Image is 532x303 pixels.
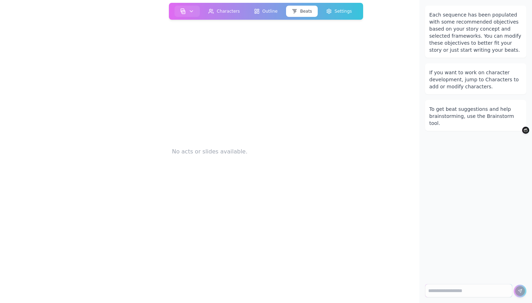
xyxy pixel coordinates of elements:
a: Characters [201,4,247,18]
div: Each sequence has been populated with some recommended objectives based on your story concept and... [429,11,522,53]
button: Outline [248,6,283,17]
button: Beats [286,6,318,17]
div: To get beat suggestions and help brainstorming, use the Brainstorm tool. [429,106,522,127]
button: Characters [203,6,246,17]
a: Beats [285,4,319,18]
a: Settings [319,4,359,18]
a: Outline [247,4,284,18]
button: Settings [321,6,357,17]
span: No acts or slides available. [172,147,248,156]
button: Brainstorm [522,127,529,134]
div: If you want to work on character development, jump to Characters to add or modify characters. [429,69,522,90]
img: storyboard [180,8,186,14]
